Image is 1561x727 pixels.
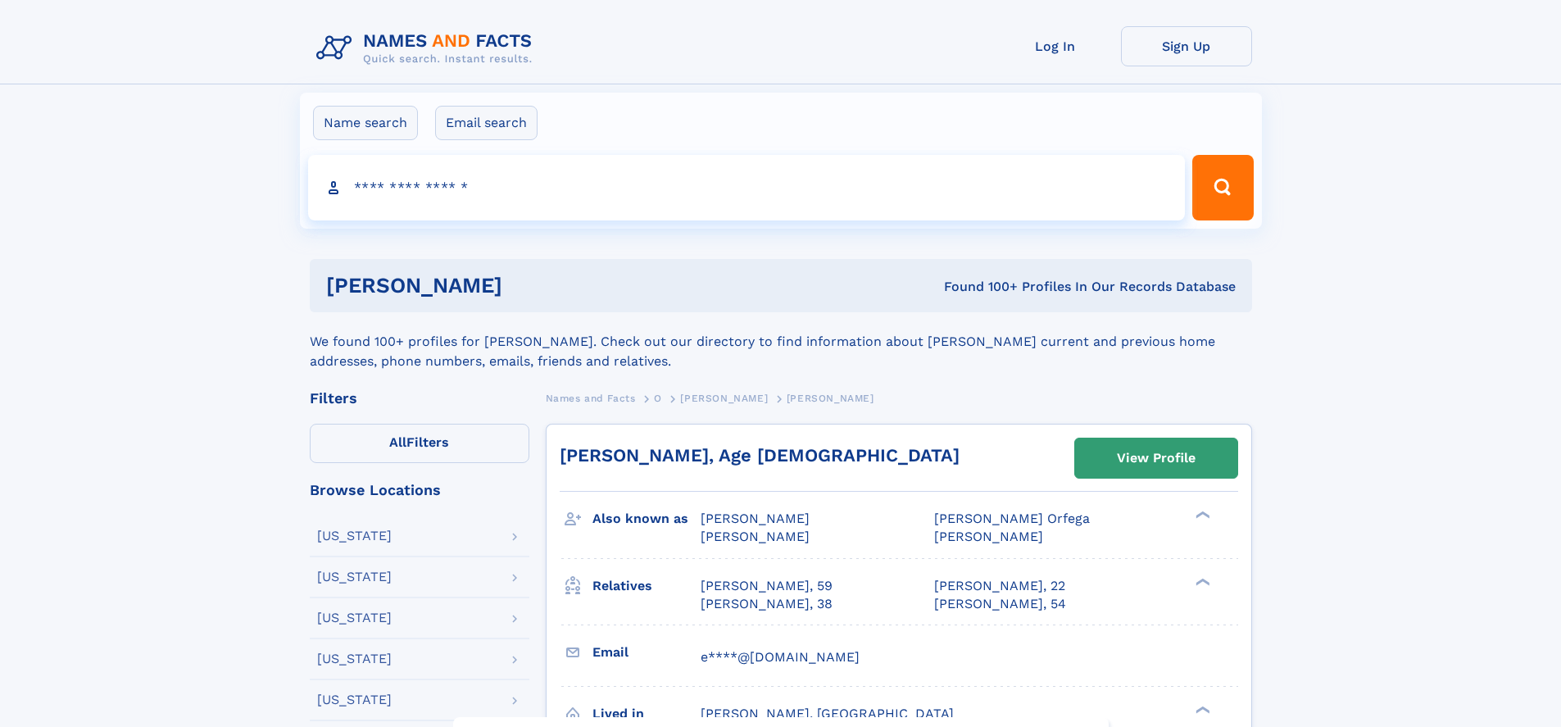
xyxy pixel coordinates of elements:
[680,393,768,404] span: [PERSON_NAME]
[317,529,392,543] div: [US_STATE]
[701,577,833,595] a: [PERSON_NAME], 59
[787,393,874,404] span: [PERSON_NAME]
[326,275,724,296] h1: [PERSON_NAME]
[1191,704,1211,715] div: ❯
[1191,576,1211,587] div: ❯
[654,393,662,404] span: O
[310,312,1252,371] div: We found 100+ profiles for [PERSON_NAME]. Check out our directory to find information about [PERS...
[934,511,1090,526] span: [PERSON_NAME] Orfega
[701,511,810,526] span: [PERSON_NAME]
[310,26,546,70] img: Logo Names and Facts
[310,483,529,498] div: Browse Locations
[592,572,701,600] h3: Relatives
[310,391,529,406] div: Filters
[934,529,1043,544] span: [PERSON_NAME]
[934,595,1066,613] a: [PERSON_NAME], 54
[1191,510,1211,520] div: ❯
[934,577,1065,595] a: [PERSON_NAME], 22
[389,434,406,450] span: All
[313,106,418,140] label: Name search
[1192,155,1253,220] button: Search Button
[680,388,768,408] a: [PERSON_NAME]
[1075,438,1237,478] a: View Profile
[723,278,1236,296] div: Found 100+ Profiles In Our Records Database
[317,570,392,584] div: [US_STATE]
[701,529,810,544] span: [PERSON_NAME]
[1117,439,1196,477] div: View Profile
[308,155,1186,220] input: search input
[317,611,392,625] div: [US_STATE]
[990,26,1121,66] a: Log In
[546,388,636,408] a: Names and Facts
[654,388,662,408] a: O
[317,693,392,707] div: [US_STATE]
[317,652,392,666] div: [US_STATE]
[310,424,529,463] label: Filters
[701,595,833,613] a: [PERSON_NAME], 38
[1121,26,1252,66] a: Sign Up
[701,706,954,721] span: [PERSON_NAME], [GEOGRAPHIC_DATA]
[592,505,701,533] h3: Also known as
[592,638,701,666] h3: Email
[435,106,538,140] label: Email search
[560,445,960,466] a: [PERSON_NAME], Age [DEMOGRAPHIC_DATA]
